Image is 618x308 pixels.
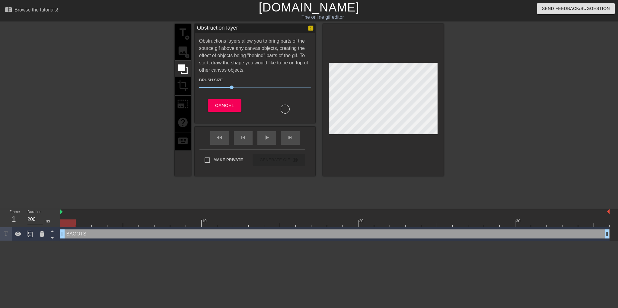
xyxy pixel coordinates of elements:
[5,6,58,15] a: Browse the tutorials!
[542,5,610,12] span: Send Feedback/Suggestion
[202,218,208,224] div: 10
[216,134,223,141] span: fast_rewind
[214,157,243,163] span: Make Private
[516,218,521,224] div: 30
[208,99,241,112] button: Cancel
[604,231,610,237] span: drag_handle
[9,214,18,225] div: 1
[5,6,12,13] span: menu_book
[359,218,365,224] div: 20
[537,3,615,14] button: Send Feedback/Suggestion
[59,231,65,237] span: drag_handle
[259,1,359,14] a: [DOMAIN_NAME]
[27,210,41,214] label: Duration
[5,209,23,227] div: Frame
[263,134,270,141] span: play_arrow
[215,102,234,109] span: Cancel
[240,134,247,141] span: skip_previous
[199,37,311,114] div: Obstructions layers allow you to bring parts of the source gif above any canvas objects, creating...
[607,209,610,214] img: bound-end.png
[287,134,294,141] span: skip_next
[14,7,58,12] div: Browse the tutorials!
[197,24,238,33] div: Obstruction layer
[44,218,50,224] div: ms
[199,77,223,83] label: Brush Size
[209,14,437,21] div: The online gif editor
